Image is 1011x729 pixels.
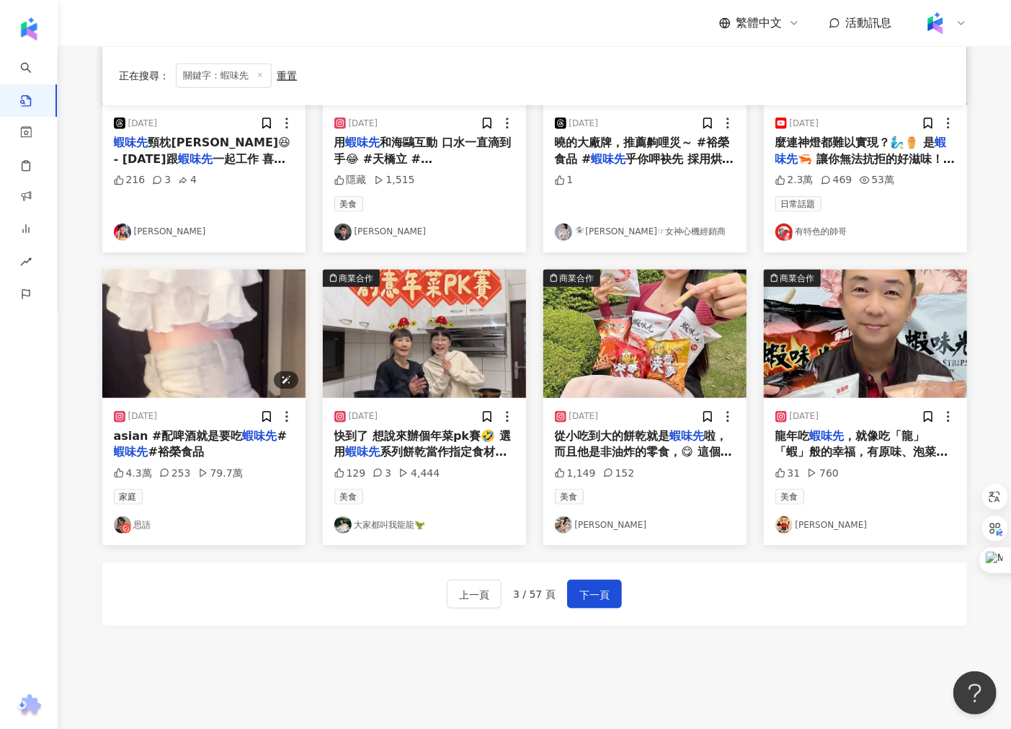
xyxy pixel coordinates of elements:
[334,516,515,534] a: KOL Avatar大家都叫我龍龍🦖
[334,467,366,481] div: 129
[114,173,146,187] div: 216
[114,516,294,534] a: KOL Avatar思語
[114,489,143,505] span: 家庭
[560,271,594,286] div: 商業合作
[555,467,596,481] div: 1,149
[555,489,584,505] span: 美食
[334,429,511,459] span: 快到了 想說來辦個年菜pk賽🤣 選用
[17,17,40,40] img: logo icon
[178,152,213,166] mark: 蝦味先
[775,173,814,187] div: 2.3萬
[780,271,815,286] div: 商業合作
[775,429,954,604] span: ，就像吃「龍」「蝦」般的幸福，有原味、泡菜、香辣、麻辣、燒番麥原味、辣味起士等六種口味！ 我最愛吃原味，從小吃到大，蝦味很濃、口感酥脆，因為是烘烤非油炸，吃多了也不口渴。 最近也愛上泡菜口味，好...
[775,467,801,481] div: 31
[323,270,526,398] button: 商業合作
[513,588,556,600] span: 3 / 57 頁
[102,270,306,398] img: post-image
[591,152,625,166] mark: 蝦味先
[569,118,599,130] div: [DATE]
[555,224,572,241] img: KOL Avatar
[114,445,148,459] mark: 蝦味先
[349,410,378,423] div: [DATE]
[339,271,374,286] div: 商業合作
[775,136,947,165] mark: 蝦味先
[775,224,793,241] img: KOL Avatar
[603,467,635,481] div: 152
[334,173,367,187] div: 隱藏
[810,429,845,443] mark: 蝦味先
[670,429,705,443] mark: 蝦味先
[775,196,821,212] span: 日常話題
[128,410,158,423] div: [DATE]
[120,70,170,81] span: 正在搜尋 ：
[323,270,526,398] img: post-image
[15,694,43,717] img: chrome extension
[334,136,346,149] span: 用
[349,118,378,130] div: [DATE]
[807,467,839,481] div: 760
[579,586,610,604] span: 下一頁
[128,118,158,130] div: [DATE]
[334,516,352,534] img: KOL Avatar
[555,136,730,165] span: 曉的大廠牌，推薦齁哩災～ #裕榮食品 #
[555,516,735,534] a: KOL Avatar[PERSON_NAME]
[922,9,949,37] img: Kolr%20app%20icon%20%281%29.png
[567,580,622,609] button: 下一頁
[555,152,734,182] span: 乎你呷袂先 採用烘烤非油炸！吃起
[569,410,599,423] div: [DATE]
[20,52,49,108] a: search
[114,429,243,443] span: asian #配啤酒就是要吃
[736,15,783,31] span: 繁體中文
[459,586,489,604] span: 上一頁
[398,467,440,481] div: 4,444
[846,16,892,30] span: 活動訊息
[374,173,415,187] div: 1,515
[178,173,197,187] div: 4
[334,196,363,212] span: 美食
[346,136,380,149] mark: 蝦味先
[860,173,895,187] div: 53萬
[148,445,204,459] span: #裕榮食品
[447,580,502,609] button: 上一頁
[242,429,277,443] mark: 蝦味先
[277,429,286,443] span: #
[775,429,810,443] span: 龍年吃
[775,516,793,534] img: KOL Avatar
[543,270,747,398] img: post-image
[334,136,513,198] span: 和海鷗互動 口水一直滴到手😂 #天橋立 #[PERSON_NAME]の舟屋 #自由行 #一日遊 #京都 #
[114,136,290,165] span: 頸枕[PERSON_NAME]😆 - [DATE]跟
[373,467,391,481] div: 3
[159,467,191,481] div: 253
[114,136,148,149] mark: 蝦味先
[152,173,171,187] div: 3
[20,247,32,280] span: rise
[334,489,363,505] span: 美食
[775,224,956,241] a: KOL Avatar有特色的帥哥
[176,63,272,88] span: 關鍵字：蝦味先
[821,173,852,187] div: 469
[775,489,804,505] span: 美食
[775,136,935,149] span: 麼連神燈都難以實現？🧞‍♂️⚱️ 是
[764,270,967,398] img: post-image
[114,467,152,481] div: 4.3萬
[198,467,243,481] div: 79.7萬
[555,429,670,443] span: 從小吃到大的餅乾就是
[775,516,956,534] a: KOL Avatar[PERSON_NAME]
[334,224,352,241] img: KOL Avatar
[790,410,819,423] div: [DATE]
[334,445,510,474] span: 系列餅乾當作指定食材🫵🏻 🖤
[334,224,515,241] a: KOL Avatar[PERSON_NAME]
[555,516,572,534] img: KOL Avatar
[543,270,747,398] button: 商業合作
[277,70,298,81] div: 重置
[790,118,819,130] div: [DATE]
[764,270,967,398] button: 商業合作
[114,224,294,241] a: KOL Avatar[PERSON_NAME]
[114,224,131,241] img: KOL Avatar
[555,173,574,187] div: 1
[555,224,735,241] a: KOL Avatar🧚🏻‍♀️[PERSON_NAME]☞︎女神心機經銷商
[775,152,956,182] span: 🦐 讓你無法抗拒的好滋味！ @h
[346,445,380,459] mark: 蝦味先
[953,671,997,715] iframe: Help Scout Beacon - Open
[114,516,131,534] img: KOL Avatar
